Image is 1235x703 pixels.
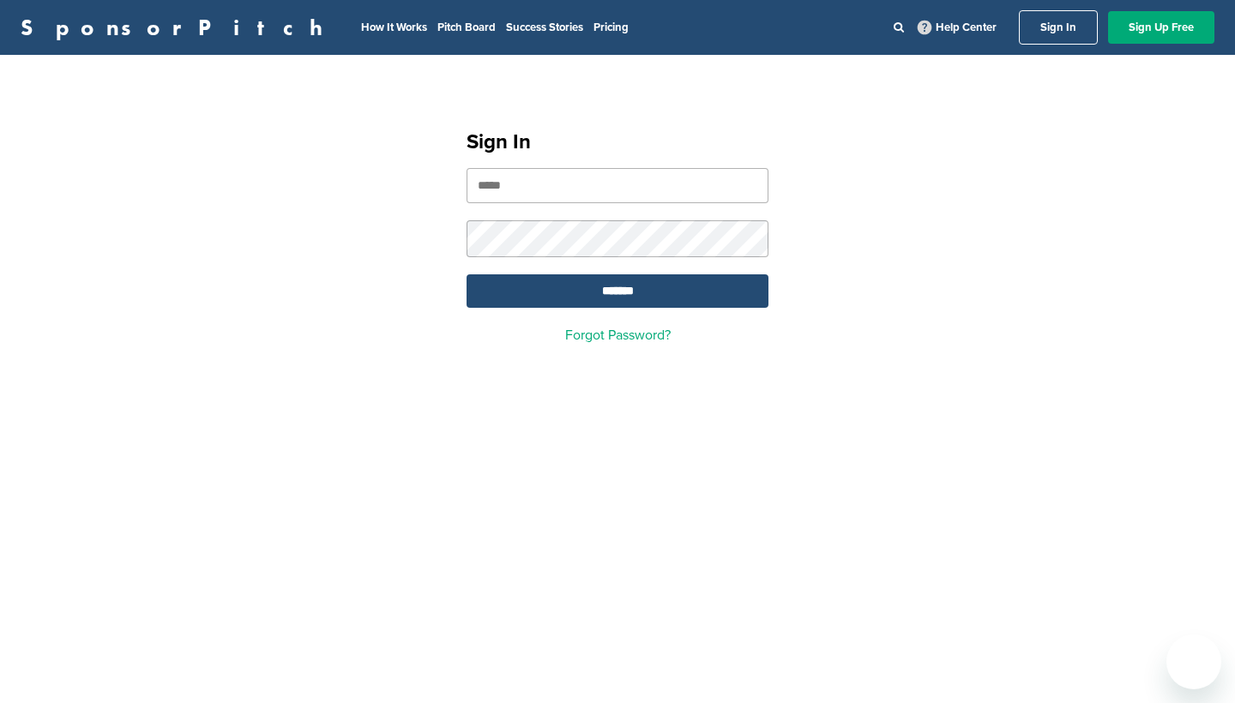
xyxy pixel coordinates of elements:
a: Help Center [914,17,1000,38]
a: Sign In [1019,10,1098,45]
a: Forgot Password? [565,327,671,344]
a: Success Stories [506,21,583,34]
a: Pricing [593,21,629,34]
a: SponsorPitch [21,16,334,39]
a: How It Works [361,21,427,34]
a: Pitch Board [437,21,496,34]
h1: Sign In [467,127,768,158]
iframe: Button to launch messaging window [1166,634,1221,689]
a: Sign Up Free [1108,11,1214,44]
